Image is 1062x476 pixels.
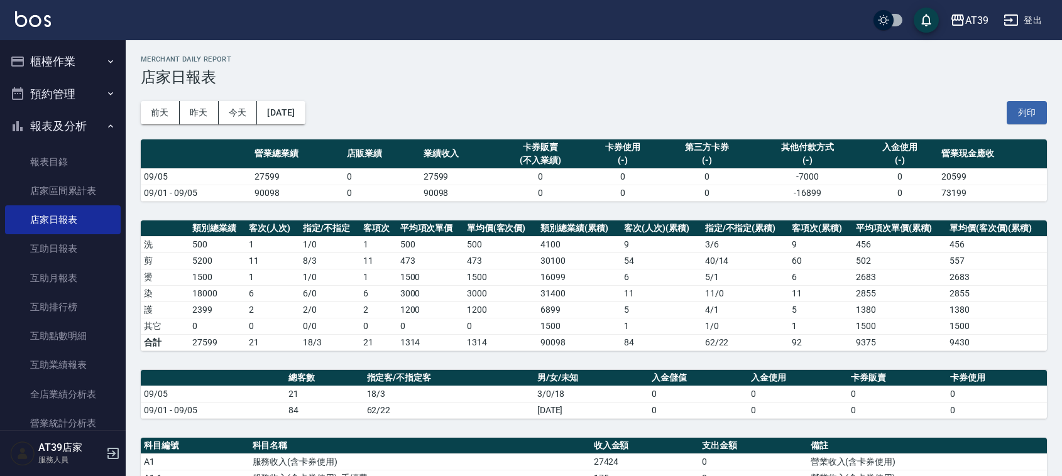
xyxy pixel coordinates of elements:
td: 2683 [853,269,946,285]
td: 2 [246,301,300,318]
td: 1 [360,236,397,252]
td: 1314 [397,334,464,350]
table: a dense table [141,370,1047,419]
div: 入金使用 [865,141,935,154]
td: 4 / 1 [702,301,789,318]
td: 洗 [141,236,189,252]
td: 6 [789,269,853,285]
td: 27599 [251,168,344,185]
th: 備註 [807,438,1047,454]
td: [DATE] [534,402,649,418]
td: 40 / 14 [702,252,789,269]
td: 0 [862,168,938,185]
td: 92 [789,334,853,350]
td: 6 [246,285,300,301]
button: 今天 [219,101,258,124]
td: 500 [189,236,246,252]
td: 0 [397,318,464,334]
td: 500 [397,236,464,252]
img: Person [10,441,35,466]
th: 單均價(客次價) [464,220,537,237]
a: 營業統計分析表 [5,409,121,438]
a: 報表目錄 [5,148,121,176]
td: 473 [397,252,464,269]
td: 11 [789,285,853,301]
th: 客次(人次)(累積) [621,220,702,237]
td: 0 [344,168,420,185]
button: 列印 [1007,101,1047,124]
th: 客項次(累積) [789,220,853,237]
th: 類別總業績(累積) [537,220,621,237]
th: 入金使用 [748,370,847,386]
td: 62/22 [364,402,534,418]
td: 0 [246,318,300,334]
td: 21 [246,334,300,350]
td: 2399 [189,301,246,318]
td: 0 [584,168,660,185]
div: (-) [865,154,935,167]
td: 6 [621,269,702,285]
td: 燙 [141,269,189,285]
div: AT39 [965,13,988,28]
td: 1200 [464,301,537,318]
button: AT39 [945,8,994,33]
td: 5 / 1 [702,269,789,285]
td: 0 [862,185,938,201]
td: 6899 [537,301,621,318]
td: 90098 [251,185,344,201]
th: 男/女/未知 [534,370,649,386]
td: 5 [789,301,853,318]
th: 指定/不指定 [300,220,360,237]
a: 互助排行榜 [5,293,121,322]
td: -7000 [753,168,862,185]
td: 1 / 0 [702,318,789,334]
th: 科目編號 [141,438,249,454]
th: 平均項次單價 [397,220,464,237]
th: 收入金額 [591,438,699,454]
td: 1500 [853,318,946,334]
td: 2683 [946,269,1047,285]
button: 預約管理 [5,78,121,111]
td: 456 [853,236,946,252]
div: (-) [757,154,859,167]
td: 1500 [464,269,537,285]
td: 0 [496,168,584,185]
td: 1500 [946,318,1047,334]
a: 店家日報表 [5,205,121,234]
td: 9375 [853,334,946,350]
td: 11 [360,252,397,269]
td: 0 [649,402,748,418]
a: 全店業績分析表 [5,380,121,409]
td: 18/3 [300,334,360,350]
td: 0 [947,386,1047,402]
td: 染 [141,285,189,301]
td: 16099 [537,269,621,285]
td: 9430 [946,334,1047,350]
div: 卡券販賣 [500,141,581,154]
button: 昨天 [180,101,219,124]
th: 入金儲值 [649,370,748,386]
td: 0 [189,318,246,334]
button: 報表及分析 [5,110,121,143]
td: 1500 [537,318,621,334]
th: 營業現金應收 [938,139,1047,169]
a: 互助點數明細 [5,322,121,350]
td: 20599 [938,168,1047,185]
td: 0 [360,318,397,334]
td: 6 / 0 [300,285,360,301]
button: save [914,8,939,33]
th: 指定客/不指定客 [364,370,534,386]
th: 支出金額 [699,438,807,454]
td: 1 [360,269,397,285]
th: 營業總業績 [251,139,344,169]
table: a dense table [141,220,1047,351]
td: 09/01 - 09/05 [141,402,285,418]
td: 1 [246,269,300,285]
h2: Merchant Daily Report [141,55,1047,63]
td: 0 [699,453,807,470]
td: 2855 [853,285,946,301]
td: 0 [496,185,584,201]
a: 互助月報表 [5,264,121,293]
td: 31400 [537,285,621,301]
td: 73199 [938,185,1047,201]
